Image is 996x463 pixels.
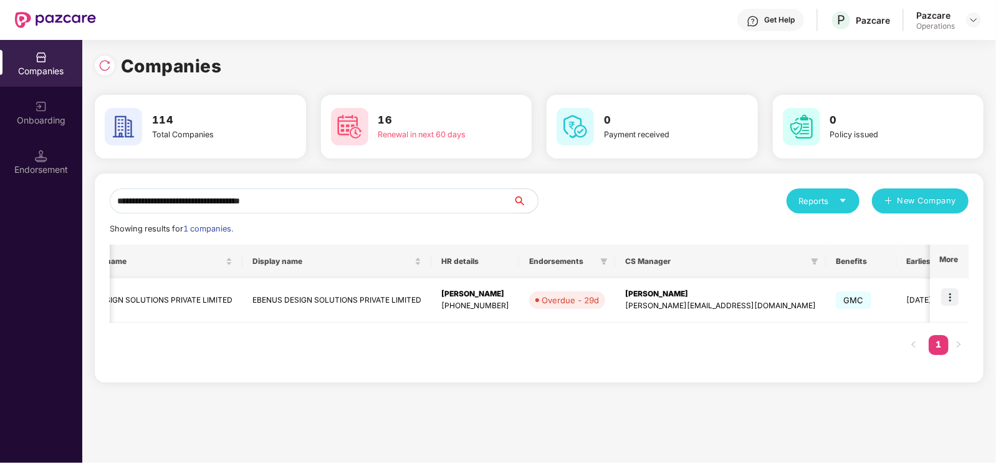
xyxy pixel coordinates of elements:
a: 1 [929,335,949,354]
span: Showing results for [110,224,233,233]
span: filter [598,254,610,269]
th: Earliest Renewal [897,245,977,278]
div: Overdue - 29d [542,294,599,306]
th: Display name [242,245,431,278]
h3: 114 [152,112,259,129]
span: Endorsements [529,256,595,266]
img: svg+xml;base64,PHN2ZyB3aWR0aD0iMTQuNSIgaGVpZ2h0PSIxNC41IiB2aWV3Qm94PSIwIDAgMTYgMTYiIGZpbGw9Im5vbm... [35,150,47,162]
span: New Company [898,195,957,207]
img: svg+xml;base64,PHN2ZyBpZD0iRHJvcGRvd24tMzJ4MzIiIHhtbG5zPSJodHRwOi8vd3d3LnczLm9yZy8yMDAwL3N2ZyIgd2... [969,15,979,25]
span: right [955,341,962,348]
img: svg+xml;base64,PHN2ZyB4bWxucz0iaHR0cDovL3d3dy53My5vcmcvMjAwMC9zdmciIHdpZHRoPSI2MCIgaGVpZ2h0PSI2MC... [105,108,142,145]
span: caret-down [839,197,847,205]
span: P [837,12,845,27]
h3: 0 [830,112,937,129]
h3: 16 [378,112,486,129]
li: Previous Page [904,335,924,355]
button: search [512,188,539,213]
div: Pazcare [916,9,955,21]
div: Get Help [764,15,795,25]
div: Operations [916,21,955,31]
img: svg+xml;base64,PHN2ZyB4bWxucz0iaHR0cDovL3d3dy53My5vcmcvMjAwMC9zdmciIHdpZHRoPSI2MCIgaGVpZ2h0PSI2MC... [783,108,820,145]
img: icon [941,288,959,306]
button: right [949,335,969,355]
button: plusNew Company [872,188,969,213]
div: [PERSON_NAME] [625,288,816,300]
div: Reports [799,195,847,207]
th: Registered name [54,245,242,278]
span: 1 companies. [183,224,233,233]
img: svg+xml;base64,PHN2ZyB4bWxucz0iaHR0cDovL3d3dy53My5vcmcvMjAwMC9zdmciIHdpZHRoPSI2MCIgaGVpZ2h0PSI2MC... [331,108,368,145]
h1: Companies [121,52,222,80]
div: Pazcare [856,14,890,26]
div: [PERSON_NAME] [441,288,509,300]
span: Display name [252,256,412,266]
span: filter [808,254,821,269]
span: left [910,341,917,348]
span: plus [884,197,893,207]
span: search [512,196,538,206]
li: Next Page [949,335,969,355]
th: More [930,245,969,278]
span: filter [600,258,608,265]
div: Total Companies [152,129,259,141]
td: EBENUS DESIGN SOLUTIONS PRIVATE LIMITED [242,278,431,323]
span: Registered name [64,256,223,266]
div: Payment received [604,129,711,141]
img: svg+xml;base64,PHN2ZyB4bWxucz0iaHR0cDovL3d3dy53My5vcmcvMjAwMC9zdmciIHdpZHRoPSI2MCIgaGVpZ2h0PSI2MC... [557,108,594,145]
td: [DATE] [897,278,977,323]
span: GMC [836,291,871,309]
h3: 0 [604,112,711,129]
img: svg+xml;base64,PHN2ZyBpZD0iSGVscC0zMngzMiIgeG1sbnM9Imh0dHA6Ly93d3cudzMub3JnLzIwMDAvc3ZnIiB3aWR0aD... [747,15,759,27]
span: CS Manager [625,256,806,266]
th: HR details [431,245,519,278]
img: svg+xml;base64,PHN2ZyBpZD0iUmVsb2FkLTMyeDMyIiB4bWxucz0iaHR0cDovL3d3dy53My5vcmcvMjAwMC9zdmciIHdpZH... [98,59,111,72]
li: 1 [929,335,949,355]
img: svg+xml;base64,PHN2ZyBpZD0iQ29tcGFuaWVzIiB4bWxucz0iaHR0cDovL3d3dy53My5vcmcvMjAwMC9zdmciIHdpZHRoPS... [35,51,47,64]
div: Renewal in next 60 days [378,129,486,141]
span: filter [811,258,818,265]
td: EBENUS DESIGN SOLUTIONS PRIVATE LIMITED [54,278,242,323]
div: [PERSON_NAME][EMAIL_ADDRESS][DOMAIN_NAME] [625,300,816,312]
th: Benefits [826,245,897,278]
img: New Pazcare Logo [15,12,96,28]
div: Policy issued [830,129,937,141]
button: left [904,335,924,355]
img: svg+xml;base64,PHN2ZyB3aWR0aD0iMjAiIGhlaWdodD0iMjAiIHZpZXdCb3g9IjAgMCAyMCAyMCIgZmlsbD0ibm9uZSIgeG... [35,100,47,113]
div: [PHONE_NUMBER] [441,300,509,312]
